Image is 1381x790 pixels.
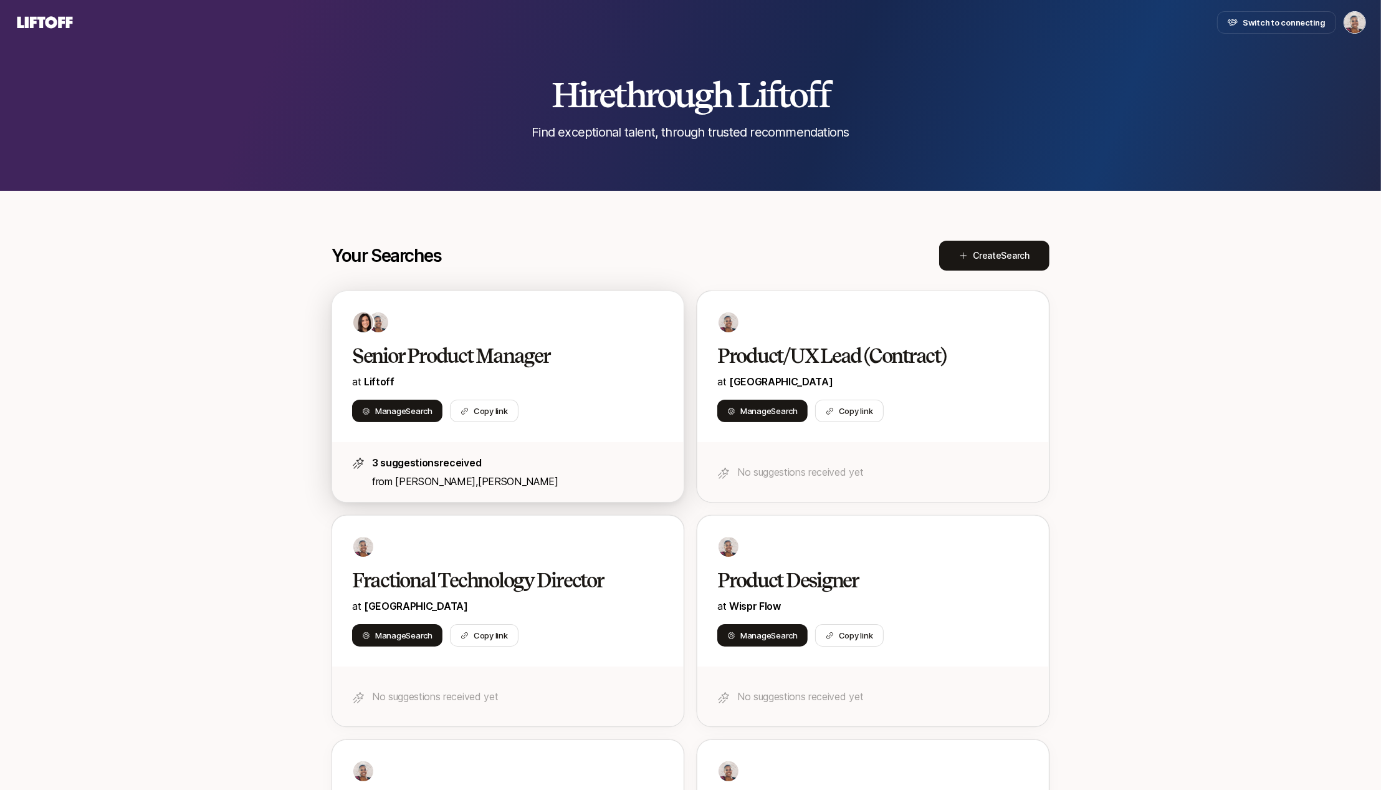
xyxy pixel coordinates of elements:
h2: Senior Product Manager [352,344,638,369]
img: dbb69939_042d_44fe_bb10_75f74df84f7f.jpg [719,761,738,781]
p: from [372,473,664,489]
a: [GEOGRAPHIC_DATA] [729,375,833,388]
button: Copy link [450,400,518,422]
p: Your Searches [332,246,442,266]
span: Switch to connecting [1243,16,1326,29]
button: ManageSearch [352,624,442,647]
button: ManageSearch [352,400,442,422]
span: [PERSON_NAME] [395,475,475,488]
img: 71d7b91d_d7cb_43b4_a7ea_a9b2f2cc6e03.jpg [353,312,373,332]
button: Copy link [450,624,518,647]
span: Search [1001,250,1030,261]
p: No suggestions received yet [737,464,1029,480]
p: at [352,598,664,614]
span: Manage [740,629,798,642]
button: ManageSearch [717,400,808,422]
h2: Hire [552,76,829,113]
span: through Liftoff [614,74,829,116]
p: No suggestions received yet [737,688,1029,705]
span: Search [771,406,797,416]
img: dbb69939_042d_44fe_bb10_75f74df84f7f.jpg [353,537,373,557]
img: dbb69939_042d_44fe_bb10_75f74df84f7f.jpg [719,537,738,557]
span: Search [771,630,797,640]
p: No suggestions received yet [372,688,664,705]
img: dbb69939_042d_44fe_bb10_75f74df84f7f.jpg [353,761,373,781]
img: star-icon [352,457,365,470]
p: at [717,598,1029,614]
a: Wispr Flow [729,600,781,612]
span: Manage [375,629,432,642]
span: Search [406,406,432,416]
span: Manage [375,405,432,417]
img: star-icon [352,691,365,704]
h2: Product/UX Lead (Contract) [717,344,1003,369]
p: Find exceptional talent, through trusted recommendations [532,123,849,141]
span: Liftoff [364,375,394,388]
button: Switch to connecting [1217,11,1336,34]
img: star-icon [717,691,730,704]
span: Search [406,630,432,640]
p: at [717,373,1029,390]
span: Create [973,248,1030,263]
h2: Product Designer [717,568,1003,593]
a: [GEOGRAPHIC_DATA] [364,600,468,612]
h2: Fractional Technology Director [352,568,638,593]
p: 3 suggestions received [372,455,664,471]
img: star-icon [717,467,730,479]
button: ManageSearch [717,624,808,647]
p: at [352,373,664,390]
img: Janelle Bradley [1344,12,1365,33]
img: dbb69939_042d_44fe_bb10_75f74df84f7f.jpg [719,312,738,332]
span: Manage [740,405,798,417]
button: Copy link [815,400,884,422]
button: Copy link [815,624,884,647]
span: , [475,475,558,488]
button: Janelle Bradley [1344,11,1366,34]
span: [PERSON_NAME] [478,475,558,488]
img: dbb69939_042d_44fe_bb10_75f74df84f7f.jpg [368,312,388,332]
button: CreateSearch [939,241,1049,271]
